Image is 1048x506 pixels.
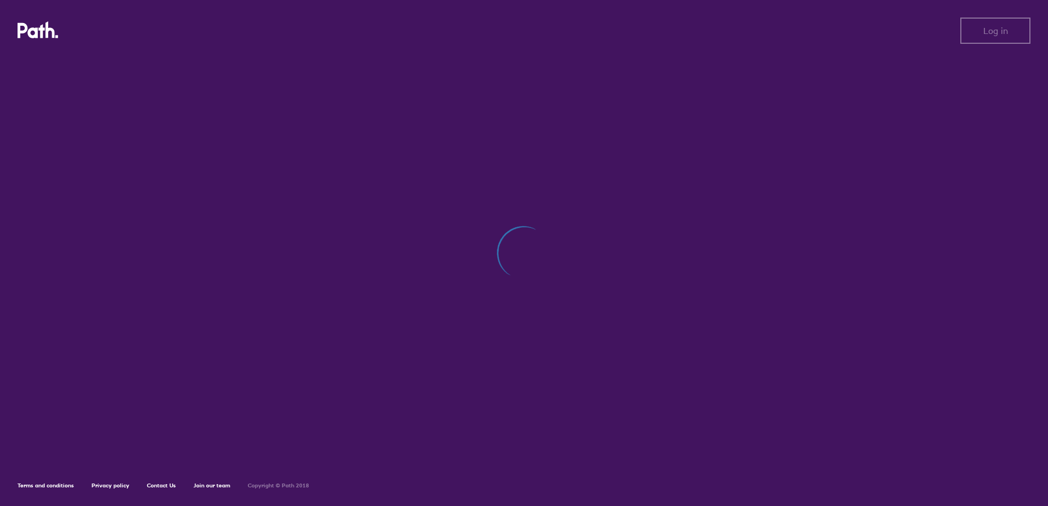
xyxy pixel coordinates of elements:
[983,26,1008,36] span: Log in
[92,482,129,489] a: Privacy policy
[18,482,74,489] a: Terms and conditions
[248,482,309,489] h6: Copyright © Path 2018
[147,482,176,489] a: Contact Us
[193,482,230,489] a: Join our team
[960,18,1030,44] button: Log in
